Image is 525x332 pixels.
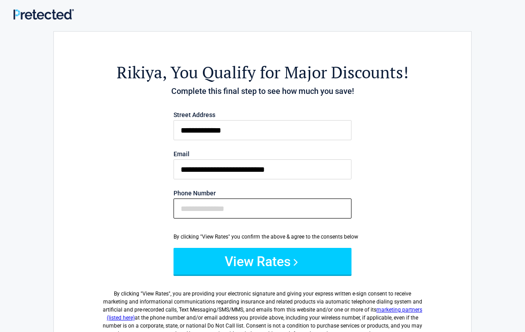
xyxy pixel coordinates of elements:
[13,9,74,20] img: Main Logo
[174,151,351,157] label: Email
[174,190,351,196] label: Phone Number
[174,233,351,241] div: By clicking "View Rates" you confirm the above & agree to the consents below
[103,85,422,97] h4: Complete this final step to see how much you save!
[142,291,169,297] span: View Rates
[174,112,351,118] label: Street Address
[103,61,422,83] h2: , You Qualify for Major Discounts!
[117,61,162,83] span: Rikiya
[174,248,351,275] button: View Rates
